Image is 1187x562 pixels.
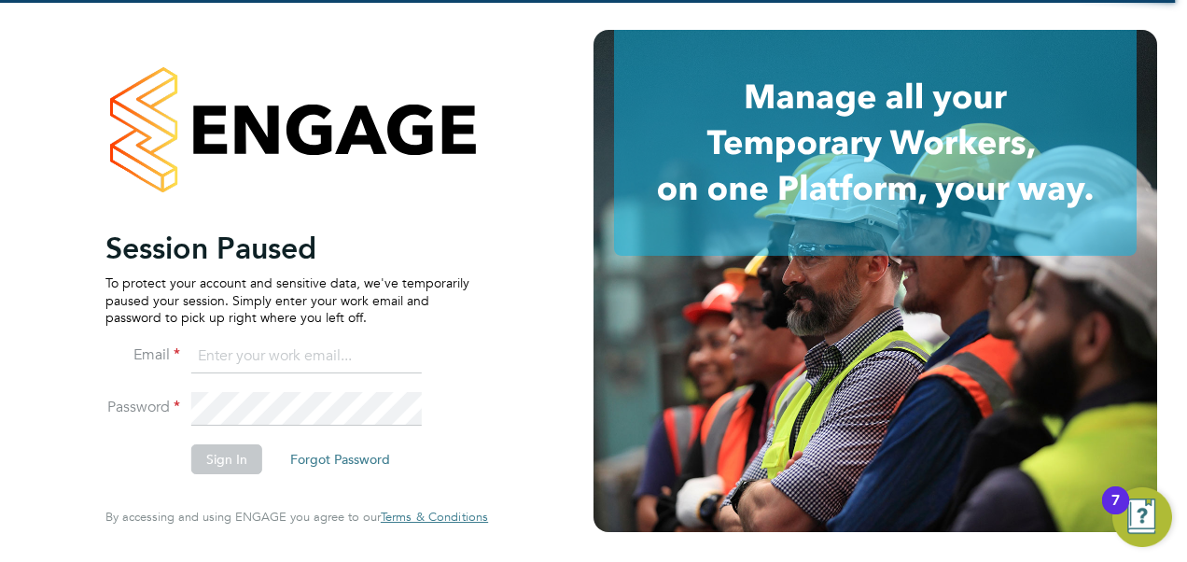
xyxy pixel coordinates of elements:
[381,510,488,525] a: Terms & Conditions
[105,274,469,326] p: To protect your account and sensitive data, we've temporarily paused your session. Simply enter y...
[1112,487,1172,547] button: Open Resource Center, 7 new notifications
[381,509,488,525] span: Terms & Conditions
[105,345,180,365] label: Email
[105,230,469,267] h2: Session Paused
[1111,500,1120,525] div: 7
[105,509,488,525] span: By accessing and using ENGAGE you agree to our
[105,398,180,417] label: Password
[191,340,422,373] input: Enter your work email...
[275,444,405,474] button: Forgot Password
[191,444,262,474] button: Sign In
